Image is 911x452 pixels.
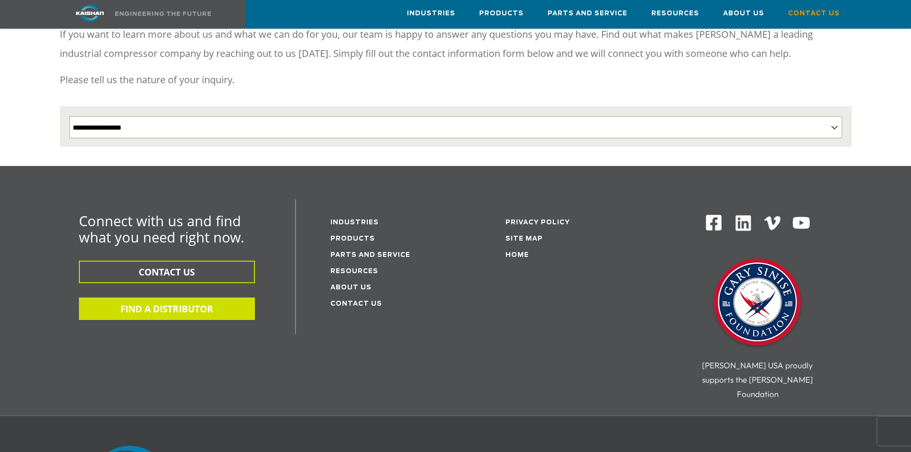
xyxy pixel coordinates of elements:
img: Vimeo [764,216,780,230]
a: Products [330,236,375,242]
a: About Us [723,0,764,26]
a: Products [479,0,524,26]
a: Resources [651,0,699,26]
span: Contact Us [788,8,840,19]
a: About Us [330,285,372,291]
span: Parts and Service [548,8,627,19]
span: Industries [407,8,455,19]
button: CONTACT US [79,261,255,283]
span: [PERSON_NAME] USA proudly supports the [PERSON_NAME] Foundation [702,360,813,399]
p: If you want to learn more about us and what we can do for you, our team is happy to answer any qu... [60,25,852,63]
img: Gary Sinise Foundation [710,255,805,351]
img: kaishan logo [54,5,126,22]
a: Industries [330,220,379,226]
a: Privacy Policy [505,220,570,226]
a: Resources [330,268,378,275]
a: Industries [407,0,455,26]
img: Engineering the future [115,11,211,16]
a: Home [505,252,529,258]
span: Resources [651,8,699,19]
img: Facebook [705,214,723,232]
img: Linkedin [734,214,753,232]
a: Contact Us [788,0,840,26]
p: Please tell us the nature of your inquiry. [60,70,852,89]
a: Parts and Service [548,0,627,26]
img: Youtube [792,214,811,232]
span: Products [479,8,524,19]
span: Connect with us and find what you need right now. [79,211,244,246]
a: Site Map [505,236,543,242]
span: About Us [723,8,764,19]
a: Contact Us [330,301,382,307]
button: FIND A DISTRIBUTOR [79,298,255,320]
a: Parts and service [330,252,410,258]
